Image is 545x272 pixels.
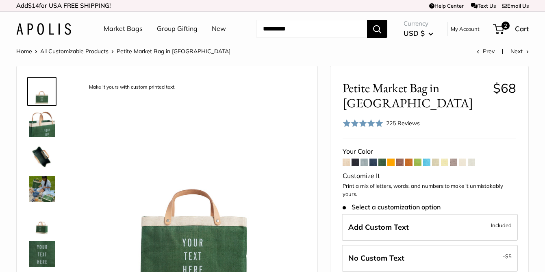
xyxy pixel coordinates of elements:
span: $14 [28,2,39,9]
span: Cart [515,24,529,33]
a: Home [16,48,32,55]
a: Group Gifting [157,23,198,35]
span: USD $ [404,29,425,37]
button: Search [367,20,387,38]
span: - [503,251,512,261]
span: Select a customization option [343,203,441,211]
label: Add Custom Text [342,214,518,241]
a: Petite Market Bag in Field Green [27,207,56,236]
img: Apolis [16,23,71,35]
span: $5 [505,253,512,259]
a: My Account [451,24,480,34]
span: 2 [502,22,510,30]
input: Search... [256,20,367,38]
img: description_Custom printed text with eco-friendly ink. [29,241,55,267]
span: Petite Market Bag in [GEOGRAPHIC_DATA] [343,81,487,111]
img: description_Make it yours with custom printed text. [29,78,55,104]
span: 225 Reviews [386,120,420,127]
a: 2 Cart [494,22,529,35]
a: description_Take it anywhere with easy-grip handles. [27,109,56,139]
a: description_Spacious inner area with room for everything. Plus water-resistant lining. [27,142,56,171]
a: Market Bags [104,23,143,35]
a: description_Custom printed text with eco-friendly ink. [27,239,56,269]
a: description_Make it yours with custom printed text. [27,77,56,106]
div: Make it yours with custom printed text. [85,82,180,93]
div: Customize It [343,170,516,182]
p: Print a mix of letters, words, and numbers to make it unmistakably yours. [343,182,516,198]
img: description_Spacious inner area with room for everything. Plus water-resistant lining. [29,144,55,170]
a: Text Us [471,2,496,9]
a: Email Us [502,2,529,9]
img: Petite Market Bag in Field Green [29,209,55,235]
img: Petite Market Bag in Field Green [29,176,55,202]
button: USD $ [404,27,433,40]
span: Included [491,220,512,230]
a: Help Center [429,2,464,9]
label: Leave Blank [342,245,518,272]
a: New [212,23,226,35]
nav: Breadcrumb [16,46,230,57]
span: Add Custom Text [348,222,409,232]
span: $68 [493,80,516,96]
img: description_Take it anywhere with easy-grip handles. [29,111,55,137]
a: Petite Market Bag in Field Green [27,174,56,204]
a: Next [510,48,529,55]
span: Petite Market Bag in [GEOGRAPHIC_DATA] [117,48,230,55]
a: Prev [477,48,495,55]
div: Your Color [343,146,516,158]
span: No Custom Text [348,253,404,263]
span: Currency [404,18,433,29]
a: All Customizable Products [40,48,109,55]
